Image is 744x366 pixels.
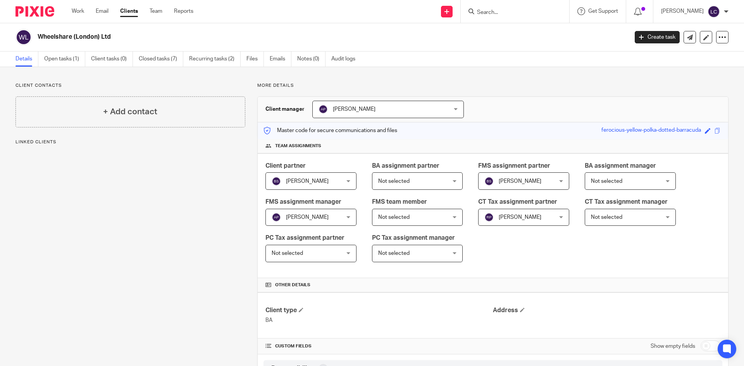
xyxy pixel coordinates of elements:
[265,306,493,314] h4: Client type
[150,7,162,15] a: Team
[333,107,375,112] span: [PERSON_NAME]
[378,251,410,256] span: Not selected
[372,199,427,205] span: FMS team member
[661,7,704,15] p: [PERSON_NAME]
[493,306,720,314] h4: Address
[272,213,281,222] img: svg%3E
[651,342,695,350] label: Show empty fields
[265,316,493,324] p: BA
[15,6,54,17] img: Pixie
[120,7,138,15] a: Clients
[38,33,506,41] h2: Wheelshare (London) Ltd
[272,177,281,186] img: svg%3E
[265,163,306,169] span: Client partner
[286,179,329,184] span: [PERSON_NAME]
[15,52,38,67] a: Details
[174,7,193,15] a: Reports
[265,199,341,205] span: FMS assignment manager
[275,282,310,288] span: Other details
[265,343,493,349] h4: CUSTOM FIELDS
[378,215,410,220] span: Not selected
[476,9,546,16] input: Search
[319,105,328,114] img: svg%3E
[275,143,321,149] span: Team assignments
[96,7,108,15] a: Email
[601,126,701,135] div: ferocious-yellow-polka-dotted-barracuda
[591,179,622,184] span: Not selected
[331,52,361,67] a: Audit logs
[297,52,325,67] a: Notes (0)
[265,105,305,113] h3: Client manager
[484,213,494,222] img: svg%3E
[635,31,680,43] a: Create task
[591,215,622,220] span: Not selected
[286,215,329,220] span: [PERSON_NAME]
[139,52,183,67] a: Closed tasks (7)
[15,139,245,145] p: Linked clients
[708,5,720,18] img: svg%3E
[499,179,541,184] span: [PERSON_NAME]
[588,9,618,14] span: Get Support
[15,29,32,45] img: svg%3E
[499,215,541,220] span: [PERSON_NAME]
[372,163,439,169] span: BA assignment partner
[372,235,455,241] span: PC Tax assignment manager
[263,127,397,134] p: Master code for secure communications and files
[478,199,557,205] span: CT Tax assignment partner
[257,82,728,89] p: More details
[15,82,245,89] p: Client contacts
[44,52,85,67] a: Open tasks (1)
[246,52,264,67] a: Files
[265,235,344,241] span: PC Tax assignment partner
[585,163,656,169] span: BA assignment manager
[484,177,494,186] img: svg%3E
[72,7,84,15] a: Work
[103,106,157,118] h4: + Add contact
[478,163,550,169] span: FMS assignment partner
[91,52,133,67] a: Client tasks (0)
[270,52,291,67] a: Emails
[378,179,410,184] span: Not selected
[272,251,303,256] span: Not selected
[189,52,241,67] a: Recurring tasks (2)
[585,199,668,205] span: CT Tax assignment manager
